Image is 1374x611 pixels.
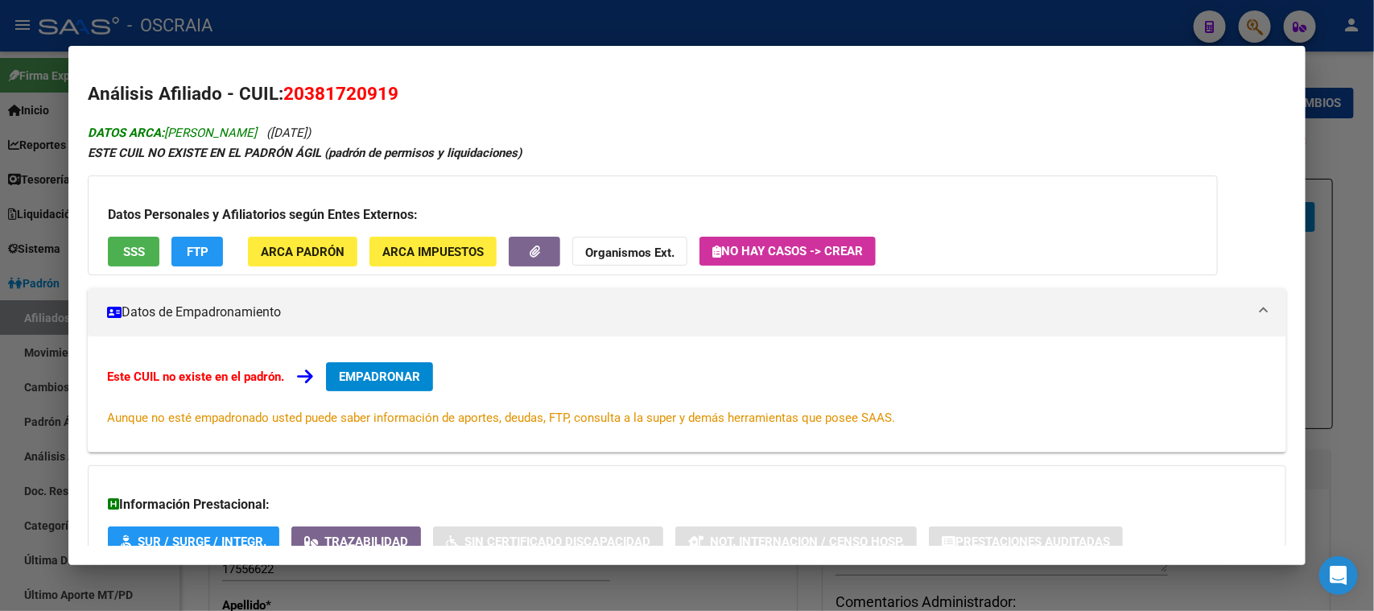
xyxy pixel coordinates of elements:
[712,244,863,258] span: No hay casos -> Crear
[1319,556,1358,595] div: Open Intercom Messenger
[572,237,687,266] button: Organismos Ext.
[929,526,1123,556] button: Prestaciones Auditadas
[88,126,164,140] strong: DATOS ARCA:
[324,535,408,549] span: Trazabilidad
[382,245,484,259] span: ARCA Impuestos
[369,237,497,266] button: ARCA Impuestos
[88,288,1285,336] mat-expansion-panel-header: Datos de Empadronamiento
[266,126,311,140] span: ([DATE])
[108,495,1265,514] h3: Información Prestacional:
[107,369,284,384] strong: Este CUIL no existe en el padrón.
[108,237,159,266] button: SSS
[339,369,420,384] span: EMPADRONAR
[108,205,1198,225] h3: Datos Personales y Afiliatorios según Entes Externos:
[326,362,433,391] button: EMPADRONAR
[248,237,357,266] button: ARCA Padrón
[710,535,904,549] span: Not. Internacion / Censo Hosp.
[88,126,257,140] span: [PERSON_NAME]
[433,526,663,556] button: Sin Certificado Discapacidad
[88,336,1285,452] div: Datos de Empadronamiento
[699,237,876,266] button: No hay casos -> Crear
[123,245,145,259] span: SSS
[107,303,1247,322] mat-panel-title: Datos de Empadronamiento
[88,81,1285,108] h2: Análisis Afiliado - CUIL:
[675,526,917,556] button: Not. Internacion / Censo Hosp.
[464,535,650,549] span: Sin Certificado Discapacidad
[171,237,223,266] button: FTP
[108,526,279,556] button: SUR / SURGE / INTEGR.
[955,535,1110,549] span: Prestaciones Auditadas
[291,526,421,556] button: Trazabilidad
[187,245,208,259] span: FTP
[138,535,266,549] span: SUR / SURGE / INTEGR.
[88,146,522,160] strong: ESTE CUIL NO EXISTE EN EL PADRÓN ÁGIL (padrón de permisos y liquidaciones)
[283,83,398,104] span: 20381720919
[107,411,895,425] span: Aunque no esté empadronado usted puede saber información de aportes, deudas, FTP, consulta a la s...
[585,246,675,260] strong: Organismos Ext.
[261,245,345,259] span: ARCA Padrón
